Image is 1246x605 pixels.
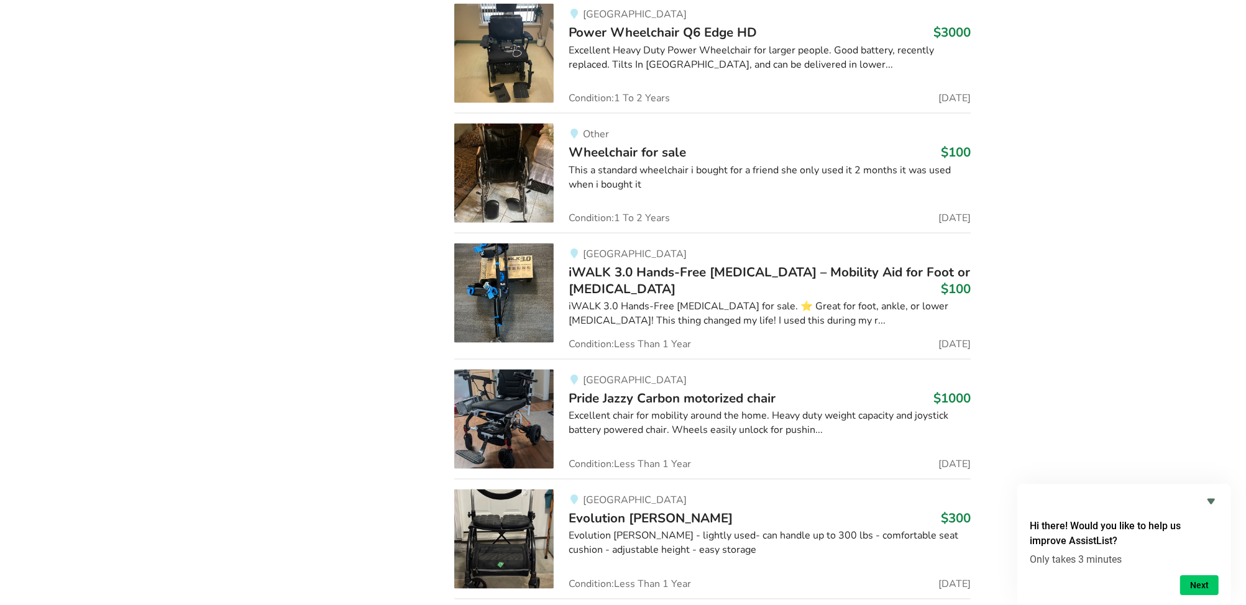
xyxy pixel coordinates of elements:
[938,579,971,589] span: [DATE]
[569,43,971,72] div: Excellent Heavy Duty Power Wheelchair for larger people. Good battery, recently replaced. Tilts I...
[933,390,971,406] h3: $1000
[1030,553,1219,565] p: Only takes 3 minutes
[454,359,971,479] a: mobility-pride jazzy carbon motorized chair [GEOGRAPHIC_DATA]Pride Jazzy Carbon motorized chair$1...
[454,489,554,589] img: mobility-evolution walker
[583,7,687,21] span: [GEOGRAPHIC_DATA]
[454,479,971,599] a: mobility-evolution walker[GEOGRAPHIC_DATA]Evolution [PERSON_NAME]$300Evolution [PERSON_NAME] - li...
[938,93,971,103] span: [DATE]
[454,124,554,223] img: mobility-wheelchair for sale
[941,510,971,526] h3: $300
[583,247,687,261] span: [GEOGRAPHIC_DATA]
[583,373,687,387] span: [GEOGRAPHIC_DATA]
[933,24,971,40] h3: $3000
[938,339,971,349] span: [DATE]
[938,459,971,469] span: [DATE]
[569,93,670,103] span: Condition: 1 To 2 Years
[1204,494,1219,509] button: Hide survey
[569,163,971,192] div: This a standard wheelchair i bought for a friend she only used it 2 months it was used when i bou...
[569,24,757,41] span: Power Wheelchair Q6 Edge HD
[941,144,971,160] h3: $100
[583,127,609,141] span: Other
[1030,519,1219,548] h2: Hi there! Would you like to help us improve AssistList?
[569,143,686,161] span: Wheelchair for sale
[569,389,776,407] span: Pride Jazzy Carbon motorized chair
[454,370,554,469] img: mobility-pride jazzy carbon motorized chair
[454,233,971,359] a: mobility-iwalk 3.0 hands-free crutch – mobility aid for foot or ankle injury[GEOGRAPHIC_DATA]iWAL...
[583,493,687,507] span: [GEOGRAPHIC_DATA]
[938,213,971,223] span: [DATE]
[454,113,971,233] a: mobility-wheelchair for sale OtherWheelchair for sale$100This a standard wheelchair i bought for ...
[1030,494,1219,595] div: Hi there! Would you like to help us improve AssistList?
[569,509,733,527] span: Evolution [PERSON_NAME]
[569,529,971,557] div: Evolution [PERSON_NAME] - lightly used- can handle up to 300 lbs - comfortable seat cushion - adj...
[454,243,554,343] img: mobility-iwalk 3.0 hands-free crutch – mobility aid for foot or ankle injury
[569,579,691,589] span: Condition: Less Than 1 Year
[1180,575,1219,595] button: Next question
[569,409,971,437] div: Excellent chair for mobility around the home. Heavy duty weight capacity and joystick battery pow...
[569,263,970,297] span: iWALK 3.0 Hands-Free [MEDICAL_DATA] – Mobility Aid for Foot or [MEDICAL_DATA]
[941,281,971,297] h3: $100
[569,213,670,223] span: Condition: 1 To 2 Years
[569,299,971,328] div: iWALK 3.0 Hands-Free [MEDICAL_DATA] for sale. ⭐️ Great for foot, ankle, or lower [MEDICAL_DATA]! ...
[569,339,691,349] span: Condition: Less Than 1 Year
[454,4,554,103] img: mobility-power wheelchair q6 edge hd
[569,459,691,469] span: Condition: Less Than 1 Year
